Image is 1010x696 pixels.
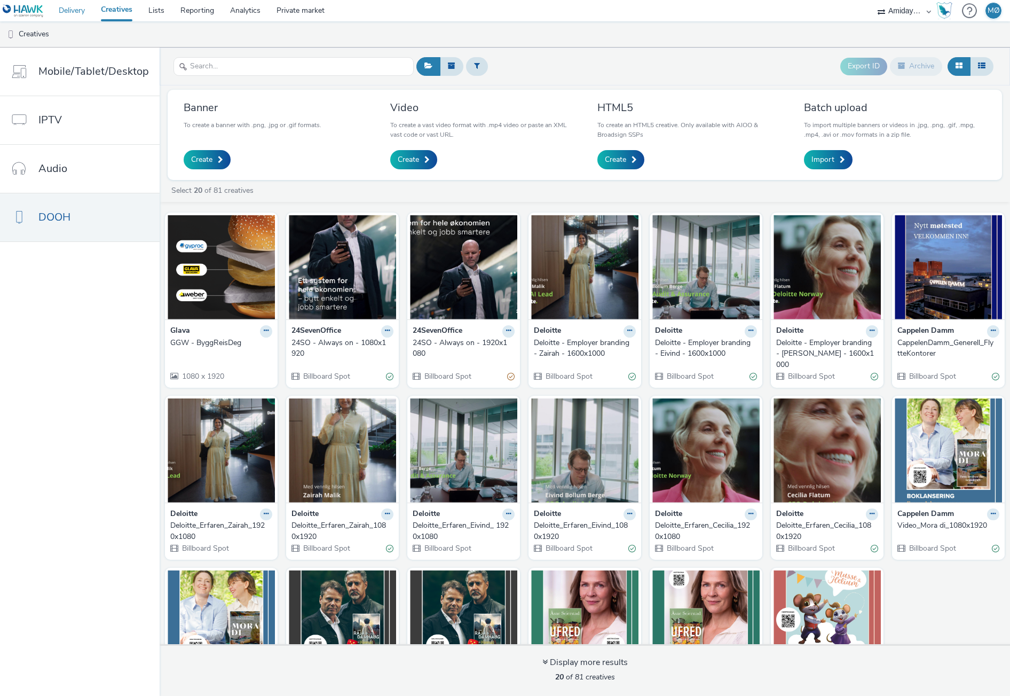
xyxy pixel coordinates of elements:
[897,325,954,338] strong: Cappelen Damm
[652,215,760,319] img: Deloitte - Employer branding - Eivind - 1600x1000 visual
[655,338,757,359] a: Deloitte - Employer branding - Eivind - 1600x1000
[597,150,644,169] a: Create
[413,338,510,359] div: 24SO - Always on - 1920x1080
[666,371,714,381] span: Billboard Spot
[410,215,517,319] img: 24SO - Always on - 1920x1080 visual
[652,398,760,503] img: Deloitte_Erfaren_Cecilia_1920x1080 visual
[534,520,636,542] a: Deloitte_Erfaren_Eivind_1080x1920
[840,58,887,75] button: Export ID
[804,150,853,169] a: Import
[302,543,350,553] span: Billboard Spot
[413,520,515,542] a: Deloitte_Erfaren_Eivind_ 1920x1080
[542,656,628,669] div: Display more results
[890,57,942,75] button: Archive
[413,325,462,338] strong: 24SevenOffice
[776,520,874,542] div: Deloitte_Erfaren_Cecilia_1080x1920
[988,3,1000,19] div: MØ
[774,215,881,319] img: Deloitte - Employer branding - Cecilia - 1600x1000 visual
[897,509,954,521] strong: Cappelen Damm
[655,509,682,521] strong: Deloitte
[776,338,874,370] div: Deloitte - Employer branding - [PERSON_NAME] - 1600x1000
[871,543,878,554] div: Valid
[168,398,275,503] img: Deloitte_Erfaren_Zairah_1920x1080 visual
[908,543,956,553] span: Billboard Spot
[652,570,760,675] img: Banner_Åsne Seierstad_Russland fra innsiden visual
[555,672,564,682] strong: 20
[534,325,561,338] strong: Deloitte
[3,4,44,18] img: undefined Logo
[184,150,231,169] a: Create
[992,543,999,554] div: Valid
[787,371,835,381] span: Billboard Spot
[555,672,615,682] span: of 81 creatives
[597,120,779,139] p: To create an HTML5 creative. Only available with AIOO & Broadsign SSPs
[897,338,999,359] a: CappelenDamm_Generell_FlytteKontorer
[168,215,275,319] img: GGW - ByggReisDeg visual
[289,570,396,675] img: Video_Kismat_1080x1920 visual
[787,543,835,553] span: Billboard Spot
[194,185,202,195] strong: 20
[170,338,268,348] div: GGW - ByggReisDeg
[5,29,16,40] img: dooh
[776,325,803,338] strong: Deloitte
[413,338,515,359] a: 24SO - Always on - 1920x1080
[804,100,986,115] h3: Batch upload
[181,543,229,553] span: Billboard Spot
[173,57,414,76] input: Search...
[531,570,638,675] img: Video_Åsne Seierstad_Russland fra innsiden visual
[774,570,881,675] img: Banner_1080x1920_Musse og Helium_bok og bolle visual
[936,2,957,19] a: Hawk Academy
[936,2,952,19] img: Hawk Academy
[291,338,389,359] div: 24SO - Always on - 1080x1920
[289,398,396,503] img: Deloitte_Erfaren_Zairah_1080x1920 visual
[170,520,272,542] a: Deloitte_Erfaren_Zairah_1920x1080
[181,371,224,381] span: 1080 x 1920
[605,154,626,165] span: Create
[897,338,995,359] div: CappelenDamm_Generell_FlytteKontorer
[38,64,149,79] span: Mobile/Tablet/Desktop
[423,371,471,381] span: Billboard Spot
[386,371,393,382] div: Valid
[386,543,393,554] div: Valid
[534,520,632,542] div: Deloitte_Erfaren_Eivind_1080x1920
[534,338,636,359] a: Deloitte - Employer branding - Zairah - 1600x1000
[38,209,70,225] span: DOOH
[655,325,682,338] strong: Deloitte
[291,338,393,359] a: 24SO - Always on - 1080x1920
[897,520,999,531] a: Video_Mora di_1080x1920
[390,100,572,115] h3: Video
[168,570,275,675] img: Banner_Mora di_1080x1920 visual
[291,325,341,338] strong: 24SevenOffice
[776,338,878,370] a: Deloitte - Employer branding - [PERSON_NAME] - 1600x1000
[413,509,440,521] strong: Deloitte
[776,509,803,521] strong: Deloitte
[628,543,636,554] div: Valid
[545,543,593,553] span: Billboard Spot
[897,520,995,531] div: Video_Mora di_1080x1920
[38,161,67,176] span: Audio
[804,120,986,139] p: To import multiple banners or videos in .jpg, .png, .gif, .mpg, .mp4, .avi or .mov formats in a z...
[507,371,515,382] div: Partially valid
[191,154,212,165] span: Create
[291,520,393,542] a: Deloitte_Erfaren_Zairah_1080x1920
[302,371,350,381] span: Billboard Spot
[811,154,834,165] span: Import
[776,520,878,542] a: Deloitte_Erfaren_Cecilia_1080x1920
[170,338,272,348] a: GGW - ByggReisDeg
[774,398,881,503] img: Deloitte_Erfaren_Cecilia_1080x1920 visual
[423,543,471,553] span: Billboard Spot
[908,371,956,381] span: Billboard Spot
[413,520,510,542] div: Deloitte_Erfaren_Eivind_ 1920x1080
[597,100,779,115] h3: HTML5
[534,338,632,359] div: Deloitte - Employer branding - Zairah - 1600x1000
[410,570,517,675] img: Banner_ Kismat_1080x1920 visual
[38,112,62,128] span: IPTV
[749,371,757,382] div: Valid
[871,371,878,382] div: Valid
[291,509,319,521] strong: Deloitte
[390,120,572,139] p: To create a vast video format with .mp4 video or paste an XML vast code or vast URL.
[992,371,999,382] div: Valid
[170,185,258,195] a: Select of 81 creatives
[534,509,561,521] strong: Deloitte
